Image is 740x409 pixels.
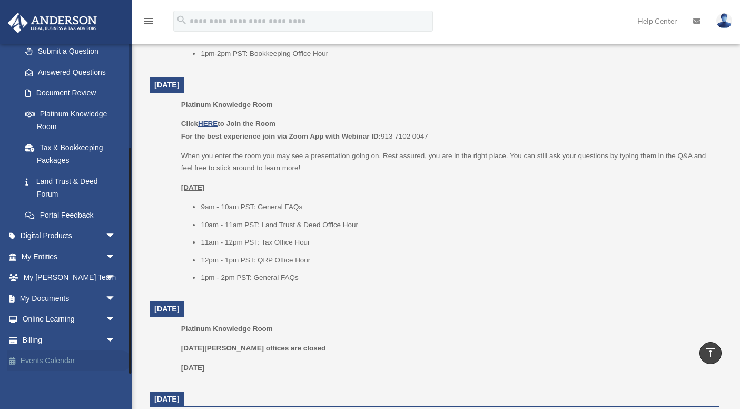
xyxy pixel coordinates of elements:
[142,15,155,27] i: menu
[15,62,132,83] a: Answered Questions
[5,13,100,33] img: Anderson Advisors Platinum Portal
[201,254,712,267] li: 12pm - 1pm PST: QRP Office Hour
[201,219,712,231] li: 10am - 11am PST: Land Trust & Deed Office Hour
[201,271,712,284] li: 1pm - 2pm PST: General FAQs
[181,101,273,109] span: Platinum Knowledge Room
[716,13,732,28] img: User Pic
[181,118,712,142] p: 913 7102 0047
[15,83,132,104] a: Document Review
[7,267,132,288] a: My [PERSON_NAME] Teamarrow_drop_down
[105,329,126,351] span: arrow_drop_down
[181,364,205,372] u: [DATE]
[7,226,132,247] a: Digital Productsarrow_drop_down
[198,120,218,128] a: HERE
[142,18,155,27] a: menu
[15,171,132,204] a: Land Trust & Deed Forum
[181,325,273,333] span: Platinum Knowledge Room
[181,120,275,128] b: Click to Join the Room
[15,204,132,226] a: Portal Feedback
[181,344,326,352] b: [DATE][PERSON_NAME] offices are closed
[154,305,180,313] span: [DATE]
[699,342,722,364] a: vertical_align_top
[15,41,132,62] a: Submit a Question
[105,226,126,247] span: arrow_drop_down
[154,395,180,403] span: [DATE]
[704,346,717,359] i: vertical_align_top
[105,288,126,309] span: arrow_drop_down
[105,309,126,330] span: arrow_drop_down
[7,329,132,350] a: Billingarrow_drop_down
[201,236,712,249] li: 11am - 12pm PST: Tax Office Hour
[15,103,126,137] a: Platinum Knowledge Room
[181,132,381,140] b: For the best experience join via Zoom App with Webinar ID:
[7,288,132,309] a: My Documentsarrow_drop_down
[15,137,132,171] a: Tax & Bookkeeping Packages
[201,47,712,60] li: 1pm-2pm PST: Bookkeeping Office Hour
[154,81,180,89] span: [DATE]
[176,14,188,26] i: search
[105,246,126,268] span: arrow_drop_down
[7,309,132,330] a: Online Learningarrow_drop_down
[7,246,132,267] a: My Entitiesarrow_drop_down
[105,267,126,289] span: arrow_drop_down
[181,183,205,191] u: [DATE]
[201,201,712,213] li: 9am - 10am PST: General FAQs
[181,150,712,174] p: When you enter the room you may see a presentation going on. Rest assured, you are in the right p...
[7,350,132,372] a: Events Calendar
